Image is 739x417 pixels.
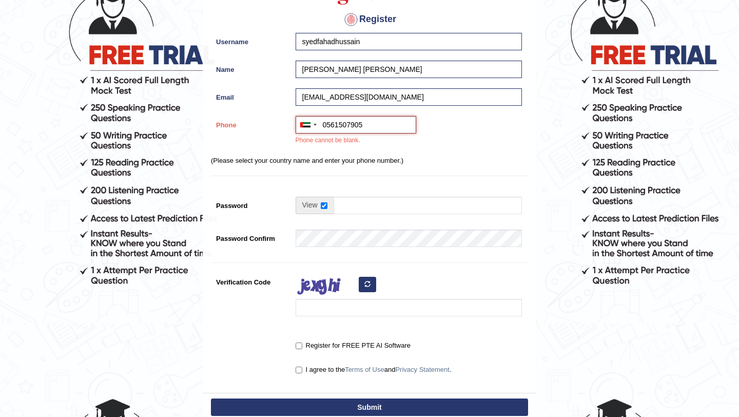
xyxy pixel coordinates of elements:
label: Password Confirm [211,230,290,243]
label: Register for FREE PTE AI Software [296,340,411,351]
a: Privacy Statement [395,366,450,373]
label: Phone [211,116,290,130]
input: +971 50 123 4567 [296,116,416,134]
input: I agree to theTerms of UseandPrivacy Statement. [296,367,302,373]
label: Username [211,33,290,47]
div: United Arab Emirates (‫الإمارات العربية المتحدة‬‎): +971 [296,117,320,133]
a: Terms of Use [345,366,384,373]
h4: Register [211,11,528,28]
p: (Please select your country name and enter your phone number.) [211,156,528,165]
label: Email [211,88,290,102]
input: Register for FREE PTE AI Software [296,343,302,349]
label: Name [211,61,290,74]
button: Submit [211,399,528,416]
label: I agree to the and . [296,365,452,375]
input: Show/Hide Password [321,202,327,209]
label: Password [211,197,290,211]
label: Verification Code [211,273,290,287]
